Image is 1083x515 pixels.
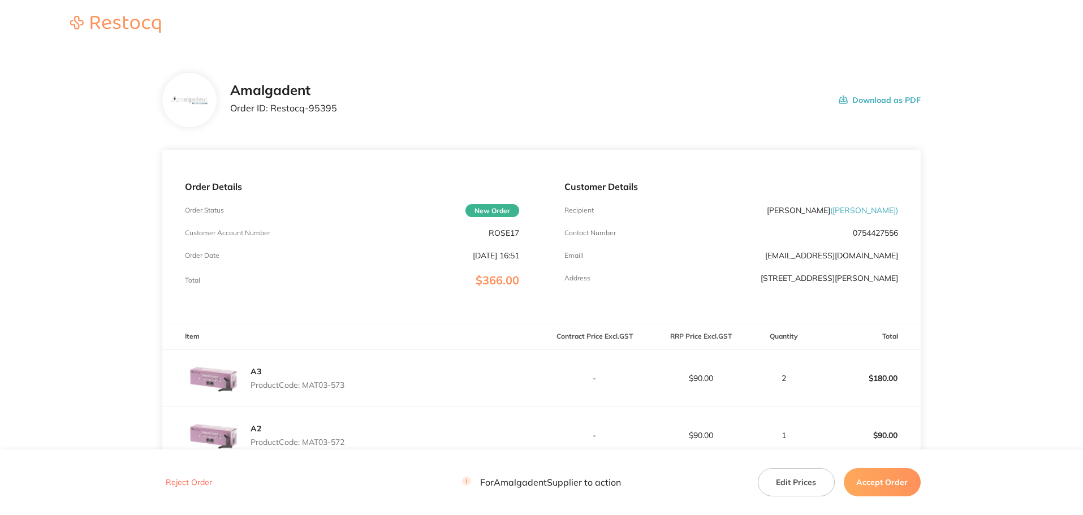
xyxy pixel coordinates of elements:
[815,365,920,392] p: $180.00
[758,468,835,496] button: Edit Prices
[754,374,814,383] p: 2
[542,323,648,350] th: Contract Price Excl. GST
[814,323,921,350] th: Total
[489,228,519,237] p: ROSE17
[162,478,215,488] button: Reject Order
[839,83,921,118] button: Download as PDF
[185,350,241,406] img: eTFrczFjNw
[462,477,621,488] p: For Amalgadent Supplier to action
[765,250,898,261] a: [EMAIL_ADDRESS][DOMAIN_NAME]
[844,468,921,496] button: Accept Order
[185,407,241,464] img: ZTNibGJ0aQ
[542,431,648,440] p: -
[542,374,648,383] p: -
[251,423,261,434] a: A2
[185,229,270,237] p: Customer Account Number
[648,323,754,350] th: RRP Price Excl. GST
[230,83,337,98] h2: Amalgadent
[185,206,224,214] p: Order Status
[754,323,814,350] th: Quantity
[564,252,584,259] p: Emaill
[564,229,616,237] p: Contact Number
[754,431,814,440] p: 1
[251,438,344,447] p: Product Code: MAT03-572
[564,181,898,192] p: Customer Details
[815,422,920,449] p: $90.00
[473,251,519,260] p: [DATE] 16:51
[59,16,172,33] img: Restocq logo
[564,274,590,282] p: Address
[185,252,219,259] p: Order Date
[767,206,898,215] p: [PERSON_NAME]
[761,274,898,283] p: [STREET_ADDRESS][PERSON_NAME]
[251,366,261,376] a: A3
[162,323,541,350] th: Item
[185,276,200,284] p: Total
[648,431,753,440] p: $90.00
[465,204,519,217] span: New Order
[171,96,208,105] img: b285Ymlzag
[59,16,172,34] a: Restocq logo
[476,273,519,287] span: $366.00
[830,205,898,215] span: ( [PERSON_NAME] )
[648,374,753,383] p: $90.00
[564,206,594,214] p: Recipient
[230,103,337,113] p: Order ID: Restocq- 95395
[853,228,898,237] p: 0754427556
[185,181,519,192] p: Order Details
[251,380,344,390] p: Product Code: MAT03-573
